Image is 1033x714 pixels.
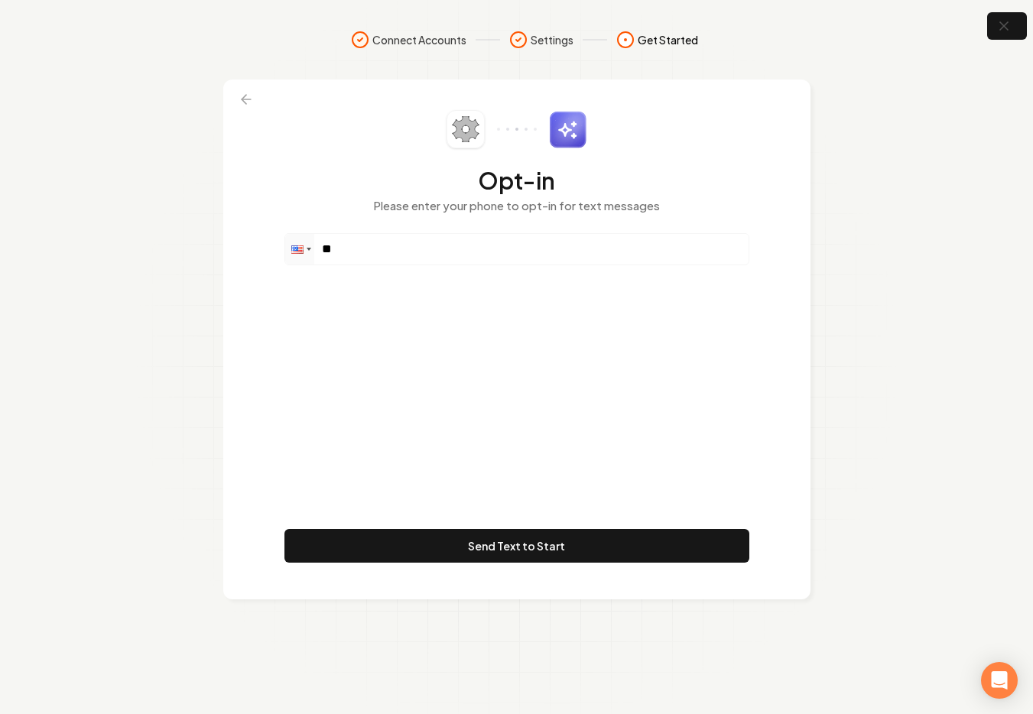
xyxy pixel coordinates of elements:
[981,662,1018,699] div: Open Intercom Messenger
[284,197,749,215] p: Please enter your phone to opt-in for text messages
[638,32,698,47] span: Get Started
[284,529,749,563] button: Send Text to Start
[549,111,586,148] img: sparkles.svg
[284,167,749,194] h2: Opt-in
[285,234,314,265] div: United States: + 1
[497,128,537,131] img: connector-dots.svg
[372,32,466,47] span: Connect Accounts
[531,32,573,47] span: Settings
